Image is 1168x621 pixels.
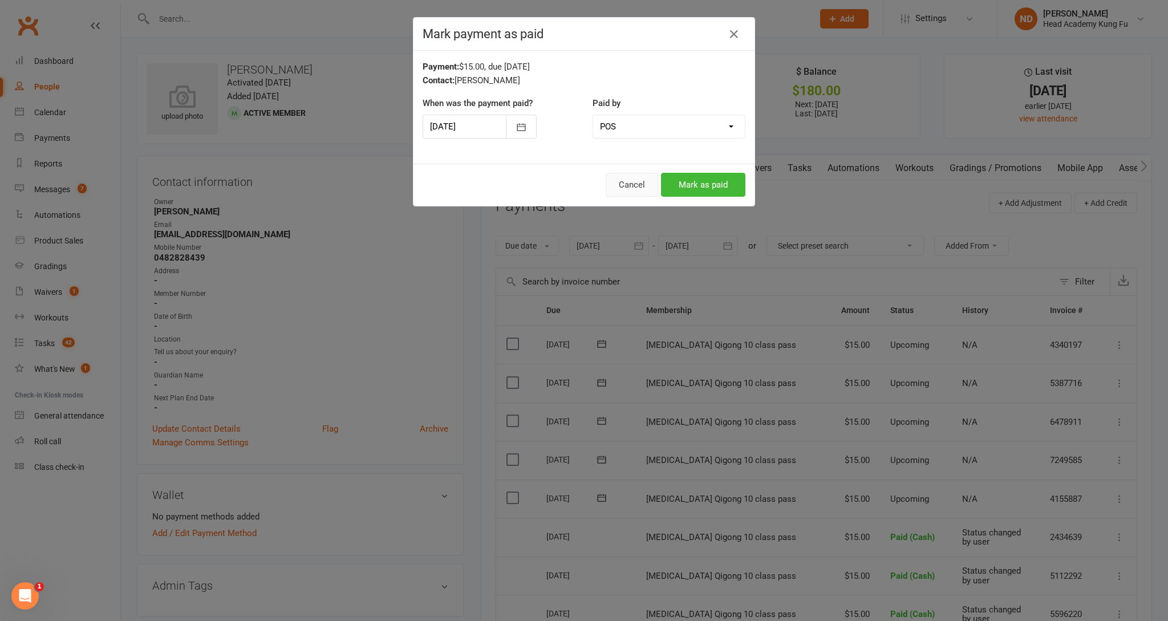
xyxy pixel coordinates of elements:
[725,25,743,43] button: Close
[11,582,39,610] iframe: Intercom live chat
[423,60,745,74] div: $15.00, due [DATE]
[423,74,745,87] div: [PERSON_NAME]
[35,582,44,591] span: 1
[423,75,455,86] strong: Contact:
[661,173,745,197] button: Mark as paid
[423,96,533,110] label: When was the payment paid?
[606,173,658,197] button: Cancel
[593,96,620,110] label: Paid by
[423,62,459,72] strong: Payment:
[423,27,745,41] h4: Mark payment as paid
